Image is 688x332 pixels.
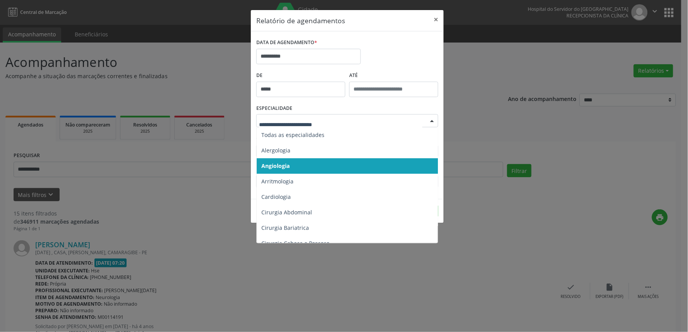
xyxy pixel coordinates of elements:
[261,131,324,139] span: Todas as especialidades
[349,70,438,82] label: ATÉ
[261,147,290,154] span: Alergologia
[261,162,290,169] span: Angiologia
[261,178,293,185] span: Arritmologia
[261,193,291,200] span: Cardiologia
[261,209,312,216] span: Cirurgia Abdominal
[256,103,292,115] label: ESPECIALIDADE
[261,224,309,231] span: Cirurgia Bariatrica
[261,240,329,247] span: Cirurgia Cabeça e Pescoço
[256,37,317,49] label: DATA DE AGENDAMENTO
[256,15,345,26] h5: Relatório de agendamentos
[428,10,444,29] button: Close
[256,70,345,82] label: De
